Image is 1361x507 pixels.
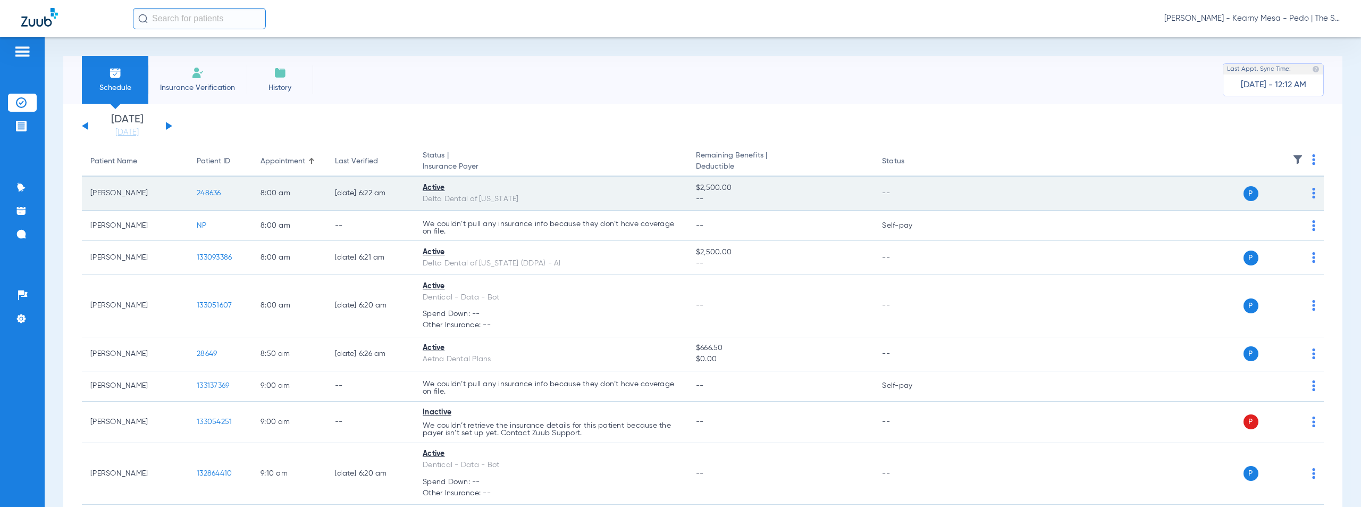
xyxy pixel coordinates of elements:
[252,177,326,211] td: 8:00 AM
[696,182,865,194] span: $2,500.00
[156,82,239,93] span: Insurance Verification
[252,241,326,275] td: 8:00 AM
[255,82,305,93] span: History
[423,488,679,499] span: Other Insurance: --
[326,402,414,443] td: --
[197,418,232,426] span: 133054251
[82,211,188,241] td: [PERSON_NAME]
[696,354,865,365] span: $0.00
[873,211,945,241] td: Self-pay
[82,337,188,371] td: [PERSON_NAME]
[82,371,188,402] td: [PERSON_NAME]
[1244,466,1258,481] span: P
[1312,380,1315,391] img: group-dot-blue.svg
[109,67,122,79] img: Schedule
[197,302,232,309] span: 133051607
[82,241,188,275] td: [PERSON_NAME]
[423,258,679,269] div: Delta Dental of [US_STATE] (DDPA) - AI
[82,402,188,443] td: [PERSON_NAME]
[873,275,945,337] td: --
[423,422,679,437] p: We couldn’t retrieve the insurance details for this patient because the payer isn’t set up yet. C...
[326,211,414,241] td: --
[423,448,679,460] div: Active
[21,8,58,27] img: Zuub Logo
[1308,456,1361,507] div: Chat Widget
[191,67,204,79] img: Manual Insurance Verification
[197,156,230,167] div: Patient ID
[90,156,137,167] div: Patient Name
[82,177,188,211] td: [PERSON_NAME]
[873,147,945,177] th: Status
[423,477,679,488] span: Spend Down: --
[696,418,704,426] span: --
[1312,154,1315,165] img: group-dot-blue.svg
[252,443,326,505] td: 9:10 AM
[1227,64,1291,74] span: Last Appt. Sync Time:
[696,194,865,205] span: --
[1312,348,1315,359] img: group-dot-blue.svg
[197,350,217,358] span: 28649
[873,371,945,402] td: Self-pay
[696,382,704,389] span: --
[1312,417,1315,427] img: group-dot-blue.svg
[197,254,232,261] span: 133093386
[696,470,704,477] span: --
[696,302,704,309] span: --
[252,371,326,402] td: 9:00 AM
[138,14,148,23] img: Search Icon
[873,443,945,505] td: --
[1244,298,1258,313] span: P
[1244,346,1258,361] span: P
[873,177,945,211] td: --
[423,309,679,320] span: Spend Down: --
[696,247,865,258] span: $2,500.00
[326,337,414,371] td: [DATE] 6:26 AM
[423,161,679,172] span: Insurance Payer
[423,460,679,471] div: Dentical - Data - Bot
[423,281,679,292] div: Active
[326,241,414,275] td: [DATE] 6:21 AM
[696,343,865,354] span: $666.50
[873,241,945,275] td: --
[261,156,305,167] div: Appointment
[423,220,679,235] p: We couldn’t pull any insurance info because they don’t have coverage on file.
[133,8,266,29] input: Search for patients
[423,292,679,303] div: Dentical - Data - Bot
[326,371,414,402] td: --
[252,337,326,371] td: 8:50 AM
[197,382,229,389] span: 133137369
[197,470,232,477] span: 132864410
[423,194,679,205] div: Delta Dental of [US_STATE]
[1312,188,1315,198] img: group-dot-blue.svg
[873,337,945,371] td: --
[252,275,326,337] td: 8:00 AM
[326,177,414,211] td: [DATE] 6:22 AM
[423,354,679,365] div: Aetna Dental Plans
[95,127,159,138] a: [DATE]
[90,156,180,167] div: Patient Name
[252,402,326,443] td: 9:00 AM
[335,156,406,167] div: Last Verified
[197,189,221,197] span: 248636
[423,182,679,194] div: Active
[1312,300,1315,311] img: group-dot-blue.svg
[696,222,704,229] span: --
[261,156,318,167] div: Appointment
[1164,13,1340,24] span: [PERSON_NAME] - Kearny Mesa - Pedo | The Super Dentists
[82,443,188,505] td: [PERSON_NAME]
[873,402,945,443] td: --
[1312,252,1315,263] img: group-dot-blue.svg
[687,147,873,177] th: Remaining Benefits |
[423,343,679,354] div: Active
[696,161,865,172] span: Deductible
[197,156,243,167] div: Patient ID
[1244,186,1258,201] span: P
[274,67,287,79] img: History
[335,156,378,167] div: Last Verified
[82,275,188,337] td: [PERSON_NAME]
[95,114,159,138] li: [DATE]
[423,380,679,395] p: We couldn’t pull any insurance info because they don’t have coverage on file.
[1244,251,1258,265] span: P
[1244,414,1258,429] span: P
[197,222,207,229] span: NP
